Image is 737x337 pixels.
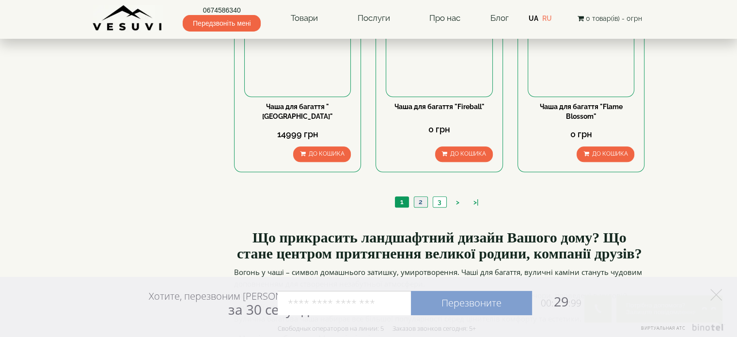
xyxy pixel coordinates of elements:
[490,13,508,23] a: Блог
[386,123,492,136] div: 0 грн
[278,324,476,332] div: Свободных операторов на линии: 5 Заказов звонков сегодня: 5+
[234,229,645,261] h2: Що прикрасить ландшафтний дизайн Вашого дому? Що стане центром притягнення великої родини, компан...
[93,5,163,32] img: Завод VESUVI
[414,197,427,207] a: 2
[451,197,464,208] a: >
[542,15,552,22] a: RU
[411,291,532,315] a: Перезвоните
[433,197,446,207] a: 3
[262,103,333,120] a: Чаша для багаття " [GEOGRAPHIC_DATA]"
[228,300,315,319] span: за 30 секунд?
[183,15,261,32] span: Передзвоніть мені
[568,297,581,309] span: :99
[528,128,634,141] div: 0 грн
[281,7,328,30] a: Товари
[244,128,351,141] div: 14999 грн
[394,103,485,111] a: Чаша для багаття "Fireball"
[592,150,627,157] span: До кошика
[635,324,725,337] a: Виртуальная АТС
[435,146,493,161] button: До кошика
[149,290,315,317] div: Хотите, перезвоним [PERSON_NAME]
[293,146,351,161] button: До кошика
[529,15,538,22] a: UA
[450,150,486,157] span: До кошика
[641,325,686,331] span: Виртуальная АТС
[585,15,642,22] span: 0 товар(ів) - 0грн
[469,197,484,208] a: >|
[400,198,404,206] span: 1
[347,7,399,30] a: Послуги
[532,292,581,310] span: 29
[540,103,623,120] a: Чаша для багаття "Flame Blossom"
[308,150,344,157] span: До кошика
[577,146,634,161] button: До кошика
[574,13,644,24] button: 0 товар(ів) - 0грн
[420,7,470,30] a: Про нас
[234,266,645,289] p: Вогонь у чаші – символ домашнього затишку, умиротворення. Чаші для багаття, вуличні каміни станут...
[183,5,261,15] a: 0674586340
[541,297,554,309] span: 00:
